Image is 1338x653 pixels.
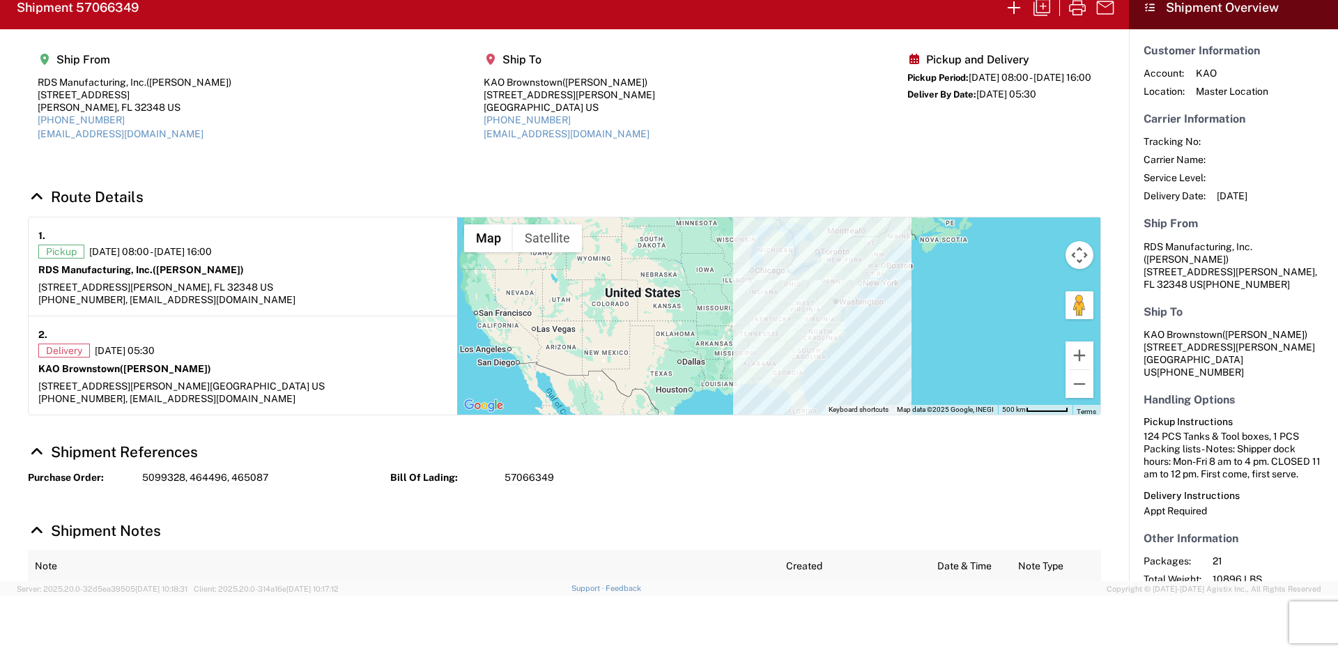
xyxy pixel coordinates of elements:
span: [STREET_ADDRESS] [1144,266,1236,277]
span: ([PERSON_NAME]) [120,363,211,374]
span: KAO Brownstown [STREET_ADDRESS][PERSON_NAME] [1144,329,1315,353]
button: Keyboard shortcuts [829,405,889,415]
button: Map Scale: 500 km per 57 pixels [998,405,1072,415]
a: Open this area in Google Maps (opens a new window) [461,397,507,415]
span: [DATE] 10:17:12 [286,585,339,593]
h5: Carrier Information [1144,112,1323,125]
span: Delivery [38,344,90,358]
span: RDS Manufacturing, Inc. [1144,241,1252,252]
span: ([PERSON_NAME]) [1144,254,1229,265]
button: Show street map [464,224,513,252]
a: Support [571,584,606,592]
address: [PERSON_NAME], FL 32348 US [1144,240,1323,291]
strong: 1. [38,227,45,245]
span: [DATE] 08:00 - [DATE] 16:00 [969,72,1091,83]
span: [DATE] 05:30 [976,89,1036,100]
strong: KAO Brownstown [38,363,211,374]
span: [GEOGRAPHIC_DATA] US [210,381,325,392]
h5: Handling Options [1144,393,1323,406]
div: [STREET_ADDRESS][PERSON_NAME] [484,89,655,101]
strong: Bill Of Lading: [390,471,495,484]
span: Server: 2025.20.0-32d5ea39505 [17,585,187,593]
strong: 2. [38,326,47,344]
span: ([PERSON_NAME]) [562,77,647,88]
span: Packages: [1144,555,1201,567]
span: Location: [1144,85,1185,98]
span: Service Level: [1144,171,1206,184]
div: [PERSON_NAME], FL 32348 US [38,101,231,114]
span: [STREET_ADDRESS] [38,282,130,293]
span: 5099328, 464496, 465087 [142,471,268,484]
button: Map camera controls [1066,241,1093,269]
span: ([PERSON_NAME]) [1222,329,1307,340]
a: Feedback [606,584,641,592]
button: Zoom out [1066,370,1093,398]
span: Pickup Period: [907,72,969,83]
h5: Ship To [484,53,655,66]
a: [EMAIL_ADDRESS][DOMAIN_NAME] [38,128,203,139]
div: [STREET_ADDRESS] [38,89,231,101]
a: Hide Details [28,443,198,461]
div: [GEOGRAPHIC_DATA] US [484,101,655,114]
a: [PHONE_NUMBER] [484,114,571,125]
span: 10896 LBS [1213,573,1332,585]
span: 21 [1213,555,1332,567]
span: [DATE] 05:30 [95,344,155,357]
span: [PHONE_NUMBER] [1157,367,1244,378]
h5: Ship From [1144,217,1323,230]
h6: Pickup Instructions [1144,416,1323,428]
th: Created [779,550,930,583]
h5: Pickup and Delivery [907,53,1091,66]
h5: Other Information [1144,532,1323,545]
a: Hide Details [28,188,144,206]
span: Deliver By Date: [907,89,976,100]
span: KAO [1196,67,1268,79]
span: Account: [1144,67,1185,79]
span: Total Weight: [1144,573,1201,585]
div: KAO Brownstown [484,76,655,89]
span: [DATE] 10:18:31 [135,585,187,593]
span: [STREET_ADDRESS][PERSON_NAME] [38,381,210,392]
span: Pickup [38,245,84,259]
span: Master Location [1196,85,1268,98]
div: Appt Required [1144,505,1323,517]
img: Google [461,397,507,415]
span: ([PERSON_NAME]) [146,77,231,88]
span: 57066349 [505,471,554,484]
span: [PHONE_NUMBER] [1203,279,1290,290]
a: [PHONE_NUMBER] [38,114,125,125]
strong: Purchase Order: [28,471,132,484]
span: Delivery Date: [1144,190,1206,202]
span: Tracking No: [1144,135,1206,148]
span: [PERSON_NAME], FL 32348 US [130,282,273,293]
span: Copyright © [DATE]-[DATE] Agistix Inc., All Rights Reserved [1107,583,1321,595]
span: [DATE] [1217,190,1247,202]
address: [GEOGRAPHIC_DATA] US [1144,328,1323,378]
button: Zoom in [1066,341,1093,369]
button: Show satellite imagery [513,224,582,252]
span: ([PERSON_NAME]) [153,264,244,275]
span: [DATE] 08:00 - [DATE] 16:00 [89,245,212,258]
th: Date & Time [930,550,1011,583]
h5: Ship From [38,53,231,66]
div: [PHONE_NUMBER], [EMAIL_ADDRESS][DOMAIN_NAME] [38,392,447,405]
a: [EMAIL_ADDRESS][DOMAIN_NAME] [484,128,649,139]
span: Map data ©2025 Google, INEGI [897,406,994,413]
a: Terms [1077,408,1096,415]
a: Hide Details [28,522,161,539]
strong: RDS Manufacturing, Inc. [38,264,244,275]
div: RDS Manufacturing, Inc. [38,76,231,89]
span: 500 km [1002,406,1026,413]
th: Note Type [1011,550,1101,583]
div: 124 PCS Tanks & Tool boxes, 1 PCS Packing lists - Notes: Shipper dock hours: Mon-Fri 8 am to 4 pm... [1144,430,1323,480]
th: Note [28,550,779,583]
h5: Customer Information [1144,44,1323,57]
h5: Ship To [1144,305,1323,318]
button: Drag Pegman onto the map to open Street View [1066,291,1093,319]
span: Client: 2025.20.0-314a16e [194,585,339,593]
span: Carrier Name: [1144,153,1206,166]
h6: Delivery Instructions [1144,490,1323,502]
div: [PHONE_NUMBER], [EMAIL_ADDRESS][DOMAIN_NAME] [38,293,447,306]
